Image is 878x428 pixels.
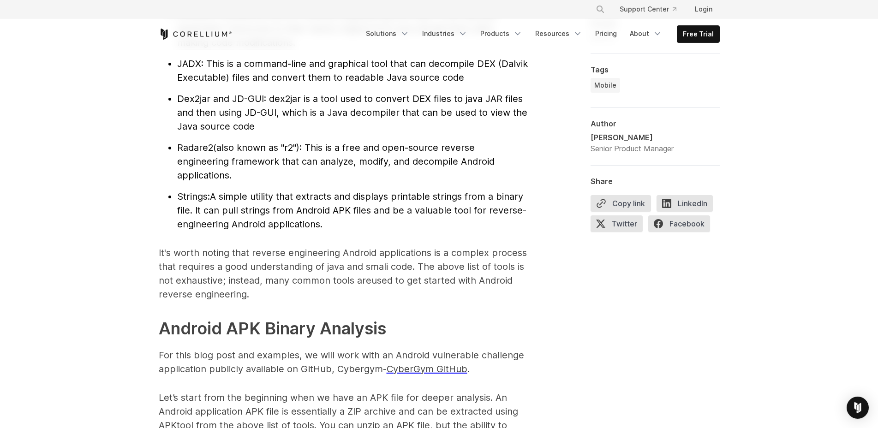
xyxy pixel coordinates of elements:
a: Free Trial [677,26,719,42]
a: Solutions [360,25,415,42]
strong: Android APK Binary Analysis [159,318,386,339]
button: Copy link [591,195,651,212]
a: Facebook [648,215,716,236]
a: Industries [417,25,473,42]
span: Twitter [591,215,643,232]
a: Resources [530,25,588,42]
div: Open Intercom Messenger [847,397,869,419]
div: Navigation Menu [360,25,720,43]
a: CyberGym GitHub [387,363,467,374]
span: : dex2jar is a tool used to convert DEX files to java JAR files and then using JD-GUI, which is a... [177,93,527,132]
a: LinkedIn [657,195,718,215]
div: [PERSON_NAME] [591,132,674,143]
a: Products [475,25,528,42]
div: Author [591,119,720,128]
span: LinkedIn [657,195,713,212]
span: Mobile [594,81,616,90]
div: Navigation Menu [585,1,720,18]
a: Support Center [612,1,684,18]
span: u [223,275,377,286]
button: Search [592,1,609,18]
span: Radare2 [177,142,213,153]
span: (also known as "r2"): This is a free and open-source reverse engineering framework that can analy... [177,142,495,181]
span: Strings: [177,191,210,202]
a: Pricing [590,25,622,42]
span: ; instead, many common tools are [223,275,371,286]
p: For this blog post and examples, we will work with an Android vulnerable challenge application pu... [159,348,528,376]
p: It's worth noting that reverse engineering Android applications is a complex process that require... [159,246,528,301]
a: Mobile [591,78,620,93]
span: : This is a command-line and graphical tool that can decompile DEX (Dalvik Executable) files and ... [177,58,528,83]
a: Twitter [591,215,648,236]
span: Facebook [648,215,710,232]
a: Login [687,1,720,18]
span: A simple utility that extracts and displays printable strings from a binary file. It can pull str... [177,191,526,230]
div: Senior Product Manager [591,143,674,154]
div: Tags [591,65,720,74]
span: Dex2jar and JD-GUI [177,93,264,104]
a: Corellium Home [159,29,232,40]
div: Share [591,177,720,186]
span: JADX [177,58,201,69]
a: About [624,25,668,42]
